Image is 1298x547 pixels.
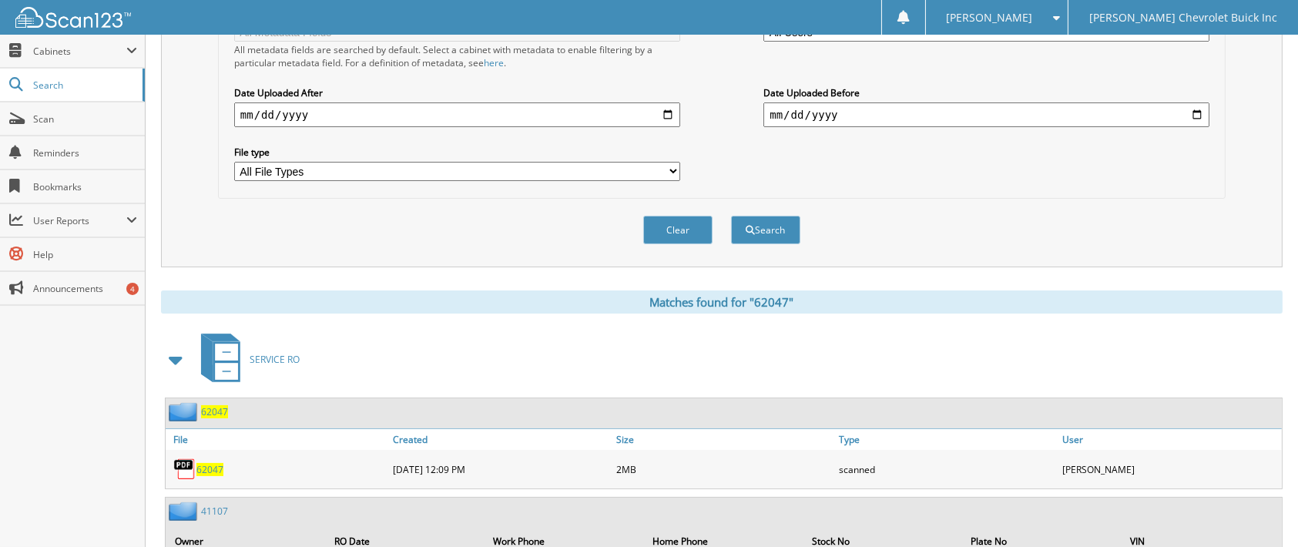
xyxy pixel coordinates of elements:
[33,45,126,58] span: Cabinets
[612,454,836,485] div: 2MB
[1058,454,1282,485] div: [PERSON_NAME]
[33,214,126,227] span: User Reports
[196,463,223,476] a: 62047
[1089,13,1277,22] span: [PERSON_NAME] Chevrolet Buick Inc
[126,283,139,295] div: 4
[1221,473,1298,547] iframe: Chat Widget
[33,180,137,193] span: Bookmarks
[763,102,1209,127] input: end
[234,146,680,159] label: File type
[169,502,201,521] img: folder2.png
[731,216,800,244] button: Search
[946,13,1032,22] span: [PERSON_NAME]
[33,79,135,92] span: Search
[15,7,131,28] img: scan123-logo-white.svg
[234,86,680,99] label: Date Uploaded After
[192,329,300,390] a: SERVICE RO
[835,429,1058,450] a: Type
[389,429,612,450] a: Created
[33,112,137,126] span: Scan
[643,216,713,244] button: Clear
[234,43,680,69] div: All metadata fields are searched by default. Select a cabinet with metadata to enable filtering b...
[835,454,1058,485] div: scanned
[484,56,504,69] a: here
[201,405,228,418] a: 62047
[166,429,389,450] a: File
[389,454,612,485] div: [DATE] 12:09 PM
[612,429,836,450] a: Size
[234,102,680,127] input: start
[169,402,201,421] img: folder2.png
[33,282,137,295] span: Announcements
[33,248,137,261] span: Help
[201,505,228,518] a: 41107
[173,458,196,481] img: PDF.png
[33,146,137,159] span: Reminders
[1058,429,1282,450] a: User
[763,86,1209,99] label: Date Uploaded Before
[250,353,300,366] span: SERVICE RO
[161,290,1283,314] div: Matches found for "62047"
